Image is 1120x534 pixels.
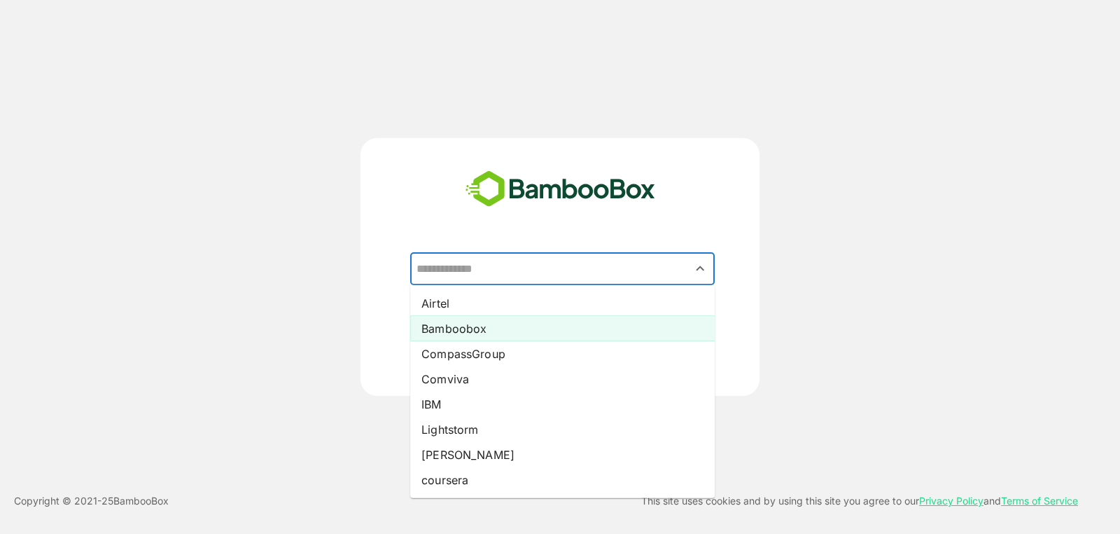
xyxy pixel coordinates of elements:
img: bamboobox [458,166,663,212]
li: Comviva [410,367,715,392]
li: [PERSON_NAME] [410,442,715,467]
li: Bamboobox [410,316,715,341]
li: CompassGroup [410,341,715,367]
li: Lightstorm [410,417,715,442]
a: Privacy Policy [919,495,983,507]
button: Close [691,259,710,278]
p: Copyright © 2021- 25 BambooBox [14,493,169,509]
li: coursera [410,467,715,493]
a: Terms of Service [1001,495,1078,507]
p: This site uses cookies and by using this site you agree to our and [641,493,1078,509]
li: IBM [410,392,715,417]
li: Airtel [410,291,715,316]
